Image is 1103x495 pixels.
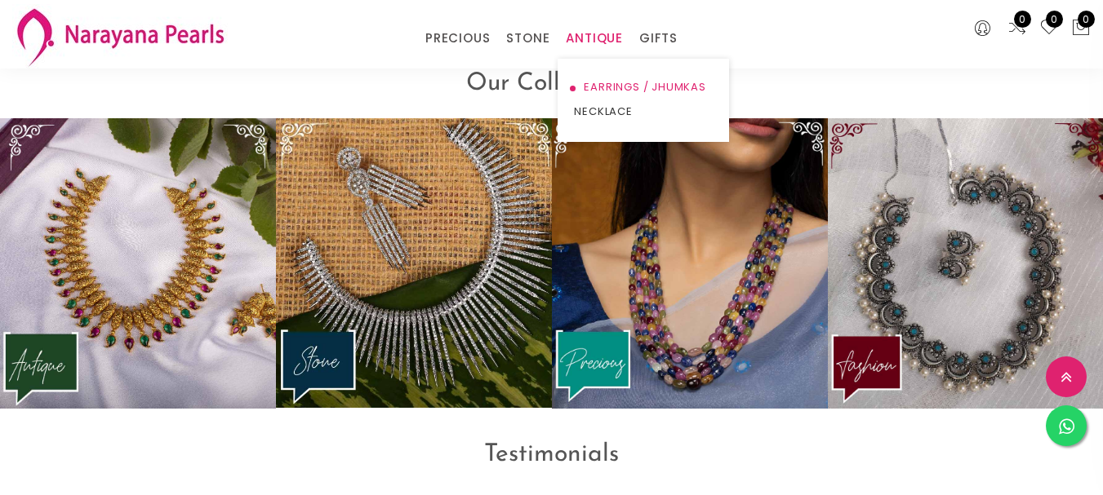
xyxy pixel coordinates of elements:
a: ANTIQUE [566,26,623,51]
a: STONE [506,26,549,51]
img: Stone [276,118,552,408]
a: 0 [1039,18,1059,39]
a: EARRINGS / JHUMKAS [574,75,713,99]
button: 0 [1071,18,1091,39]
a: GIFTS [639,26,678,51]
span: 0 [1046,11,1063,28]
span: 0 [1078,11,1095,28]
a: PRECIOUS [425,26,490,51]
a: NECKLACE [574,99,713,124]
span: 0 [1014,11,1031,28]
img: Precious [552,118,828,408]
a: 0 [1007,18,1027,39]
